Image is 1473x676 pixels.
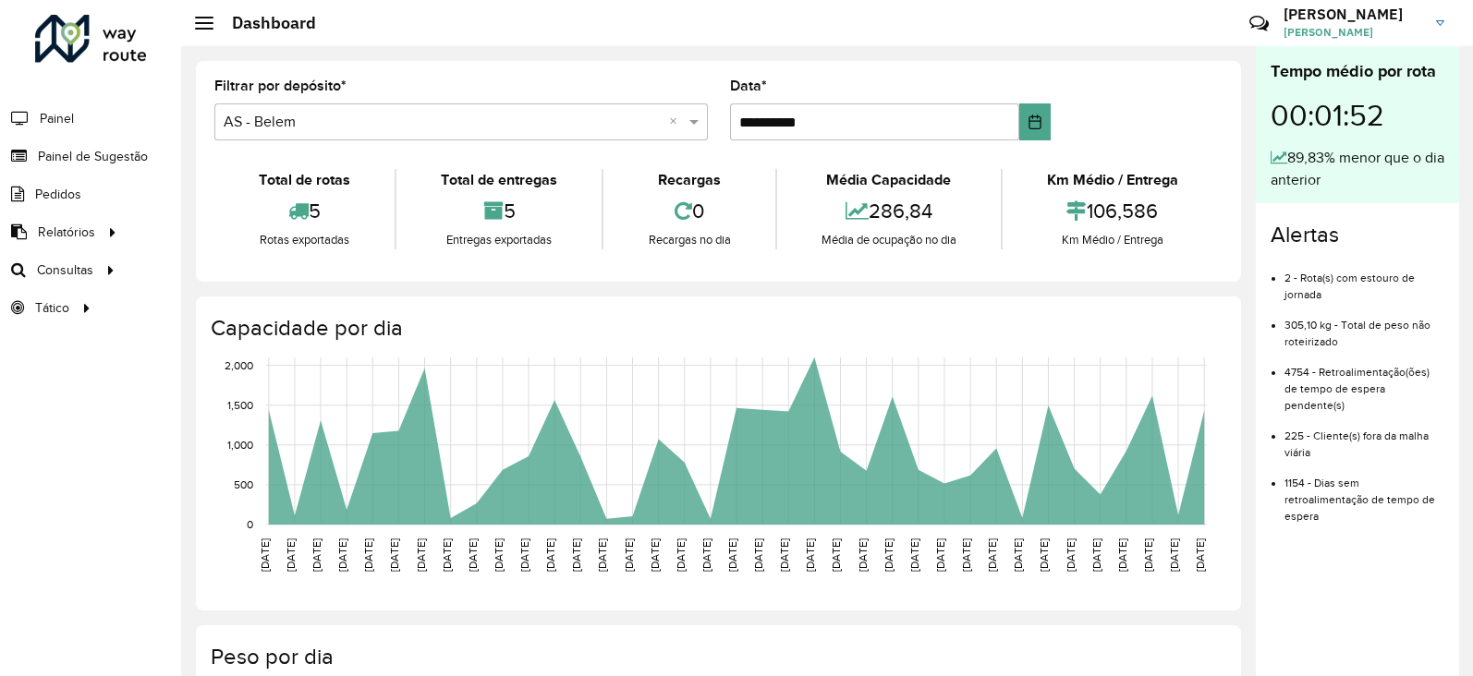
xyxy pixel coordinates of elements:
[493,538,505,572] text: [DATE]
[608,191,770,231] div: 0
[211,315,1223,342] h4: Capacidade por dia
[467,538,479,572] text: [DATE]
[415,538,427,572] text: [DATE]
[730,75,767,97] label: Data
[1090,538,1102,572] text: [DATE]
[225,359,253,371] text: 2,000
[213,13,316,33] h2: Dashboard
[38,223,95,242] span: Relatórios
[908,538,920,572] text: [DATE]
[649,538,661,572] text: [DATE]
[1271,59,1444,84] div: Tempo médio por rota
[669,111,685,133] span: Clear all
[219,231,390,249] div: Rotas exportadas
[1038,538,1050,572] text: [DATE]
[37,260,93,280] span: Consultas
[1284,6,1422,23] h3: [PERSON_NAME]
[1116,538,1128,572] text: [DATE]
[608,231,770,249] div: Recargas no dia
[1284,256,1444,303] li: 2 - Rota(s) com estouro de jornada
[1284,24,1422,41] span: [PERSON_NAME]
[1168,538,1180,572] text: [DATE]
[35,298,69,318] span: Tático
[362,538,374,572] text: [DATE]
[227,399,253,411] text: 1,500
[219,191,390,231] div: 5
[752,538,764,572] text: [DATE]
[40,109,74,128] span: Painel
[401,191,597,231] div: 5
[401,169,597,191] div: Total de entregas
[1271,147,1444,191] div: 89,83% menor que o dia anterior
[700,538,712,572] text: [DATE]
[934,538,946,572] text: [DATE]
[285,538,297,572] text: [DATE]
[259,538,271,572] text: [DATE]
[336,538,348,572] text: [DATE]
[1012,538,1024,572] text: [DATE]
[214,75,347,97] label: Filtrar por depósito
[1239,4,1279,43] a: Contato Rápido
[1007,231,1218,249] div: Km Médio / Entrega
[1007,191,1218,231] div: 106,586
[596,538,608,572] text: [DATE]
[782,169,996,191] div: Média Capacidade
[1065,538,1077,572] text: [DATE]
[778,538,790,572] text: [DATE]
[1284,350,1444,414] li: 4754 - Retroalimentação(ões) de tempo de espera pendente(s)
[623,538,635,572] text: [DATE]
[38,147,148,166] span: Painel de Sugestão
[1271,222,1444,248] h4: Alertas
[1284,414,1444,461] li: 225 - Cliente(s) fora da malha viária
[1271,84,1444,147] div: 00:01:52
[247,518,253,530] text: 0
[883,538,895,572] text: [DATE]
[1142,538,1154,572] text: [DATE]
[518,538,530,572] text: [DATE]
[388,538,400,572] text: [DATE]
[857,538,869,572] text: [DATE]
[219,169,390,191] div: Total de rotas
[544,538,556,572] text: [DATE]
[570,538,582,572] text: [DATE]
[608,169,770,191] div: Recargas
[804,538,816,572] text: [DATE]
[726,538,738,572] text: [DATE]
[211,644,1223,670] h4: Peso por dia
[227,439,253,451] text: 1,000
[1019,103,1051,140] button: Choose Date
[401,231,597,249] div: Entregas exportadas
[960,538,972,572] text: [DATE]
[310,538,323,572] text: [DATE]
[1194,538,1206,572] text: [DATE]
[441,538,453,572] text: [DATE]
[986,538,998,572] text: [DATE]
[782,231,996,249] div: Média de ocupação no dia
[675,538,687,572] text: [DATE]
[35,185,81,204] span: Pedidos
[1284,303,1444,350] li: 305,10 kg - Total de peso não roteirizado
[830,538,842,572] text: [DATE]
[782,191,996,231] div: 286,84
[234,478,253,490] text: 500
[1007,169,1218,191] div: Km Médio / Entrega
[1284,461,1444,525] li: 1154 - Dias sem retroalimentação de tempo de espera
